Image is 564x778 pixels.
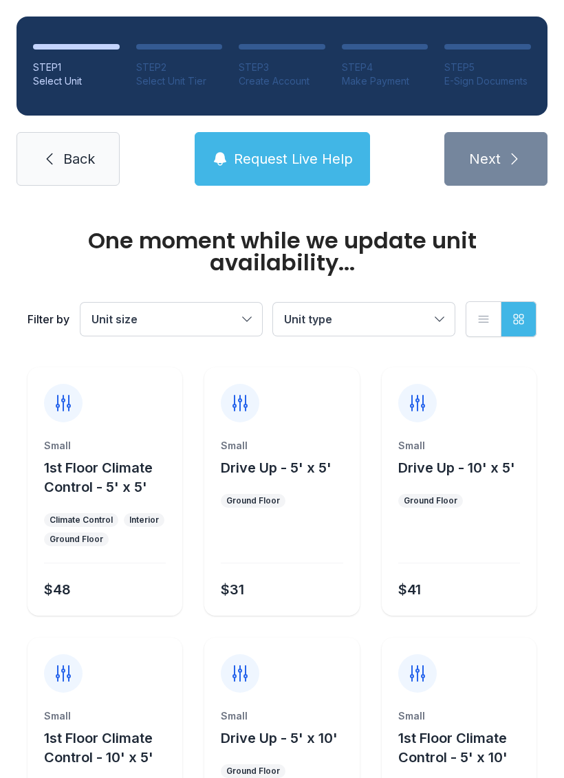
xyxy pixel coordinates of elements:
div: Ground Floor [404,495,457,506]
span: 1st Floor Climate Control - 5' x 10' [398,730,508,766]
div: $48 [44,580,71,599]
div: Ground Floor [226,495,280,506]
button: Drive Up - 5' x 5' [221,458,332,477]
div: STEP 1 [33,61,120,74]
div: Create Account [239,74,325,88]
div: Small [398,709,520,723]
span: Next [469,149,501,169]
div: STEP 3 [239,61,325,74]
span: Unit size [91,312,138,326]
div: Small [221,709,343,723]
div: Small [44,709,166,723]
div: Ground Floor [226,766,280,777]
div: $41 [398,580,421,599]
div: Ground Floor [50,534,103,545]
span: Drive Up - 5' x 5' [221,460,332,476]
div: Interior [129,515,159,526]
button: Drive Up - 5' x 10' [221,728,338,748]
button: Drive Up - 10' x 5' [398,458,515,477]
div: One moment while we update unit availability... [28,230,536,274]
span: Request Live Help [234,149,353,169]
span: 1st Floor Climate Control - 10' x 5' [44,730,153,766]
div: Small [221,439,343,453]
div: Climate Control [50,515,113,526]
span: 1st Floor Climate Control - 5' x 5' [44,460,153,495]
div: Select Unit Tier [136,74,223,88]
div: Make Payment [342,74,429,88]
div: STEP 2 [136,61,223,74]
div: Filter by [28,311,69,327]
span: Back [63,149,95,169]
button: 1st Floor Climate Control - 5' x 5' [44,458,177,497]
span: Drive Up - 5' x 10' [221,730,338,746]
div: Select Unit [33,74,120,88]
div: Small [44,439,166,453]
button: 1st Floor Climate Control - 10' x 5' [44,728,177,767]
div: STEP 5 [444,61,531,74]
div: $31 [221,580,244,599]
button: 1st Floor Climate Control - 5' x 10' [398,728,531,767]
span: Drive Up - 10' x 5' [398,460,515,476]
button: Unit type [273,303,455,336]
button: Unit size [80,303,262,336]
div: STEP 4 [342,61,429,74]
div: Small [398,439,520,453]
span: Unit type [284,312,332,326]
div: E-Sign Documents [444,74,531,88]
